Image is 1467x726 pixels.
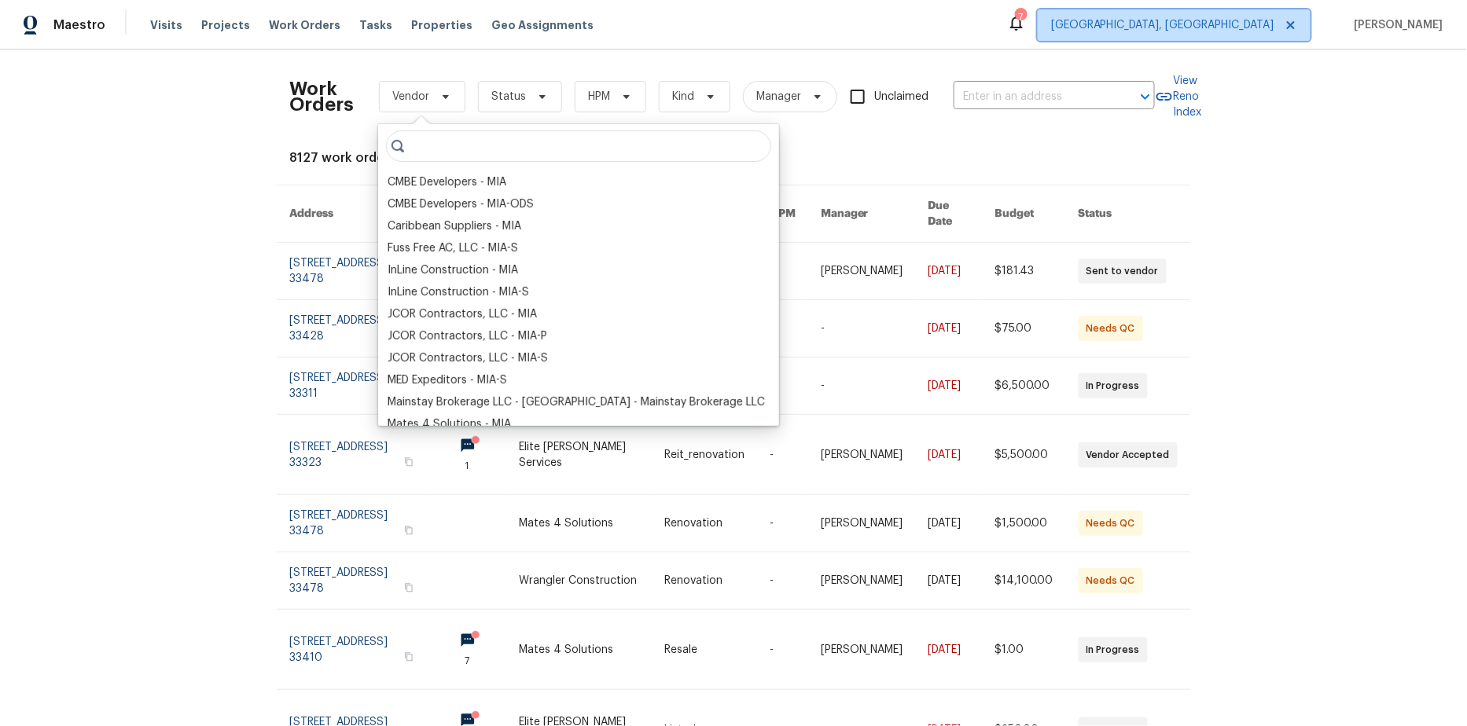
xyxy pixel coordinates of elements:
[652,495,757,552] td: Renovation
[388,284,529,300] div: InLine Construction - MIA-S
[954,85,1111,109] input: Enter in an address
[808,243,916,300] td: [PERSON_NAME]
[388,394,765,410] div: Mainstay Brokerage LLC - [GEOGRAPHIC_DATA] - Mainstay Brokerage LLC
[506,610,652,690] td: Mates 4 Solutions
[652,415,757,495] td: Reit_renovation
[1134,86,1156,108] button: Open
[506,552,652,610] td: Wrangler Construction
[53,17,105,33] span: Maestro
[874,89,928,105] span: Unclaimed
[808,300,916,357] td: -
[808,415,916,495] td: [PERSON_NAME]
[1155,73,1202,120] a: View Reno Index
[916,185,982,243] th: Due Date
[388,372,507,388] div: MED Expeditors - MIA-S
[757,357,808,415] td: -
[392,89,429,104] span: Vendor
[388,196,534,212] div: CMBE Developers - MIA-ODS
[388,174,506,190] div: CMBE Developers - MIA
[359,20,392,31] span: Tasks
[491,17,594,33] span: Geo Assignments
[757,552,808,610] td: -
[506,495,652,552] td: Mates 4 Solutions
[588,89,610,104] span: HPM
[388,240,518,256] div: Fuss Free AC, LLC - MIA-S
[1051,17,1274,33] span: [GEOGRAPHIC_DATA], [GEOGRAPHIC_DATA]
[491,89,526,104] span: Status
[757,415,808,495] td: -
[756,89,801,104] span: Manager
[388,350,548,366] div: JCOR Contractors, LLC - MIA-S
[402,523,416,537] button: Copy Address
[808,495,916,552] td: [PERSON_NAME]
[757,300,808,357] td: -
[402,581,416,595] button: Copy Address
[1015,9,1026,25] div: 7
[201,17,250,33] span: Projects
[402,455,416,469] button: Copy Address
[808,610,916,690] td: [PERSON_NAME]
[757,185,808,243] th: HPM
[982,185,1066,243] th: Budget
[411,17,472,33] span: Properties
[388,262,518,278] div: InLine Construction - MIA
[289,81,354,112] h2: Work Orders
[808,552,916,610] td: [PERSON_NAME]
[388,416,511,432] div: Mates 4 Solutions - MIA
[808,185,916,243] th: Manager
[388,218,521,234] div: Caribbean Suppliers - MIA
[289,150,1178,166] div: 8127 work orders
[269,17,340,33] span: Work Orders
[1066,185,1190,243] th: Status
[388,306,537,322] div: JCOR Contractors, LLC - MIA
[757,243,808,300] td: -
[652,610,757,690] td: Resale
[808,357,916,415] td: -
[388,328,547,344] div: JCOR Contractors, LLC - MIA-P
[1348,17,1443,33] span: [PERSON_NAME]
[757,495,808,552] td: -
[757,610,808,690] td: -
[672,89,694,104] span: Kind
[506,415,652,495] td: Elite [PERSON_NAME] Services
[150,17,182,33] span: Visits
[402,650,416,664] button: Copy Address
[277,185,428,243] th: Address
[652,552,757,610] td: Renovation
